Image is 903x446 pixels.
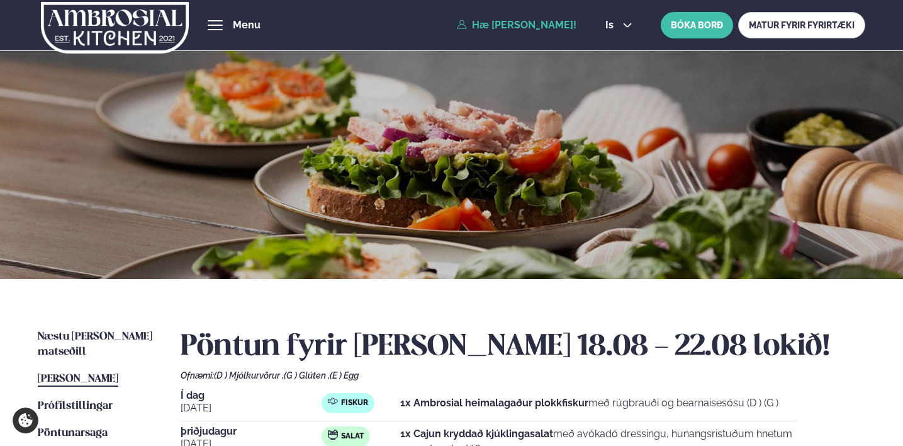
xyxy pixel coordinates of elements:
a: Næstu [PERSON_NAME] matseðill [38,329,155,360]
button: BÓKA BORÐ [661,12,733,38]
span: is [605,20,617,30]
a: [PERSON_NAME] [38,372,118,387]
span: (G ) Glúten , [284,370,330,380]
span: Fiskur [341,398,368,408]
h2: Pöntun fyrir [PERSON_NAME] 18.08 - 22.08 lokið! [181,329,866,365]
span: Salat [341,432,364,442]
span: Pöntunarsaga [38,428,108,438]
p: með rúgbrauði og bearnaisesósu (D ) (G ) [400,396,778,411]
a: Cookie settings [13,408,38,433]
span: [PERSON_NAME] [38,374,118,384]
span: þriðjudagur [181,426,322,437]
a: Pöntunarsaga [38,426,108,441]
img: logo [40,2,190,54]
span: Prófílstillingar [38,401,113,411]
a: Hæ [PERSON_NAME]! [457,20,576,31]
button: hamburger [208,18,223,33]
span: Í dag [181,391,322,401]
img: fish.svg [328,396,338,406]
span: (E ) Egg [330,370,359,380]
button: is [595,20,642,30]
a: Prófílstillingar [38,399,113,414]
img: salad.svg [328,430,338,440]
strong: 1x Cajun kryddað kjúklingasalat [400,428,553,440]
span: Næstu [PERSON_NAME] matseðill [38,331,152,357]
span: (D ) Mjólkurvörur , [214,370,284,380]
span: [DATE] [181,401,322,416]
strong: 1x Ambrosial heimalagaður plokkfiskur [400,397,588,409]
a: MATUR FYRIR FYRIRTÆKI [738,12,865,38]
div: Ofnæmi: [181,370,866,380]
